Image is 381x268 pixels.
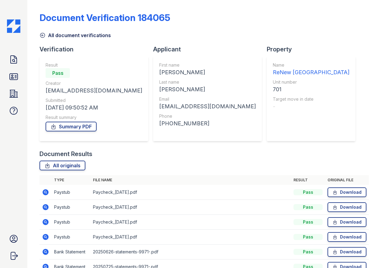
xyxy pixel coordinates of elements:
div: Result [46,62,142,68]
div: Property [267,45,360,54]
div: Pass [293,249,323,255]
div: First name [159,62,256,68]
div: Creator [46,80,142,86]
th: Result [291,175,325,185]
div: Pass [293,204,323,210]
a: All document verifications [39,32,111,39]
div: Result summary [46,114,142,120]
td: Bank Statement [52,245,91,259]
th: File name [91,175,291,185]
div: Last name [159,79,256,85]
a: Download [328,202,366,212]
div: ReNew [GEOGRAPHIC_DATA] [273,68,349,77]
a: Download [328,247,366,257]
a: Name ReNew [GEOGRAPHIC_DATA] [273,62,349,77]
div: 701 [273,85,349,94]
td: 20250626-statements-9971-.pdf [91,245,291,259]
div: - [273,102,349,111]
td: Paycheck_[DATE].pdf [91,230,291,245]
div: Pass [293,219,323,225]
a: All originals [39,161,85,170]
div: [EMAIL_ADDRESS][DOMAIN_NAME] [159,102,256,111]
div: Unit number [273,79,349,85]
div: [DATE] 09:50:52 AM [46,103,142,112]
a: Download [328,232,366,242]
td: Paycheck_[DATE].pdf [91,215,291,230]
img: CE_Icon_Blue-c292c112584629df590d857e76928e9f676e5b41ef8f769ba2f05ee15b207248.png [7,19,20,33]
a: Download [328,217,366,227]
th: Type [52,175,91,185]
td: Paycheck_[DATE].pdf [91,185,291,200]
div: [PERSON_NAME] [159,68,256,77]
td: Paycheck_[DATE].pdf [91,200,291,215]
td: Paystub [52,185,91,200]
a: Download [328,187,366,197]
div: Verification [39,45,153,54]
div: Applicant [153,45,267,54]
div: Pass [293,234,323,240]
div: Name [273,62,349,68]
div: Phone [159,113,256,119]
a: Summary PDF [46,122,97,131]
div: Document Results [39,150,92,158]
div: Target move in date [273,96,349,102]
div: Document Verification 184065 [39,12,170,23]
td: Paystub [52,230,91,245]
div: Email [159,96,256,102]
div: Pass [293,189,323,195]
td: Paystub [52,215,91,230]
div: [EMAIL_ADDRESS][DOMAIN_NAME] [46,86,142,95]
td: Paystub [52,200,91,215]
div: [PERSON_NAME] [159,85,256,94]
div: [PHONE_NUMBER] [159,119,256,128]
div: Pass [46,68,70,78]
div: Submitted [46,97,142,103]
th: Original file [325,175,369,185]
